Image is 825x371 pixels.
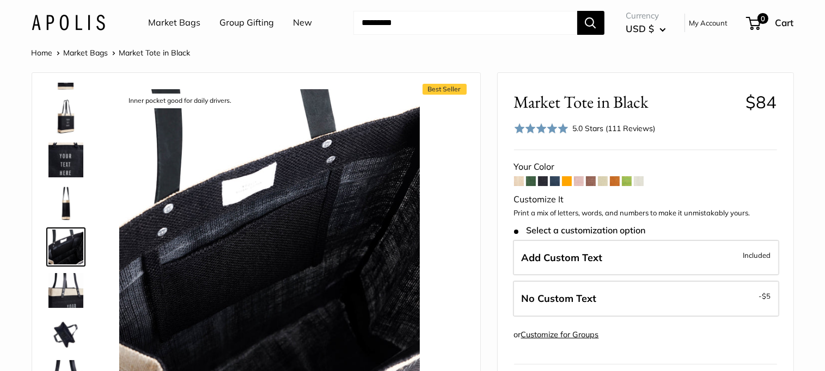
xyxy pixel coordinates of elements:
div: 5.0 Stars (111 Reviews) [514,121,656,137]
label: Add Custom Text [513,240,779,276]
iframe: Sign Up via Text for Offers [9,330,117,362]
span: Market Tote in Black [514,92,738,112]
span: $84 [746,91,777,113]
span: Add Custom Text [522,251,603,264]
span: No Custom Text [522,292,597,305]
p: Print a mix of letters, words, and numbers to make it unmistakably yours. [514,208,777,219]
div: or [514,327,599,342]
label: Leave Blank [513,281,779,317]
span: $5 [762,292,771,300]
a: description_Super soft long leather handles. [46,271,85,310]
a: description_Custom printed text with eco-friendly ink. [46,140,85,180]
a: description_Inner pocket good for daily drivers. [46,227,85,267]
img: description_Super soft long leather handles. [48,273,83,308]
span: Currency [626,8,666,23]
img: Market Tote in Black [48,99,83,134]
button: Search [577,11,604,35]
span: - [759,289,771,302]
a: Customize for Groups [521,330,599,339]
div: Customize It [514,191,777,208]
span: 0 [757,13,768,24]
span: Included [743,249,771,262]
div: Inner pocket good for daily drivers. [123,94,237,108]
span: Cart [775,17,794,28]
span: Select a customization option [514,225,645,236]
img: Apolis [32,15,105,30]
span: Best Seller [423,84,467,95]
a: My Account [689,16,728,29]
img: Market Tote in Black [48,186,83,221]
img: description_Inner pocket good for daily drivers. [48,230,83,264]
a: Group Gifting [220,15,274,31]
img: description_Water resistant inner liner. [48,317,83,351]
div: 5.0 Stars (111 Reviews) [572,122,655,134]
a: New [294,15,313,31]
a: Home [32,48,53,58]
div: Your Color [514,159,777,175]
span: Market Tote in Black [119,48,191,58]
input: Search... [353,11,577,35]
a: Market Tote in Black [46,184,85,223]
img: description_Custom printed text with eco-friendly ink. [48,143,83,177]
a: Market Bags [64,48,108,58]
span: USD $ [626,23,655,34]
a: 0 Cart [747,14,794,32]
a: Market Tote in Black [46,97,85,136]
a: description_Water resistant inner liner. [46,314,85,354]
a: Market Bags [149,15,201,31]
button: USD $ [626,20,666,38]
nav: Breadcrumb [32,46,191,60]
